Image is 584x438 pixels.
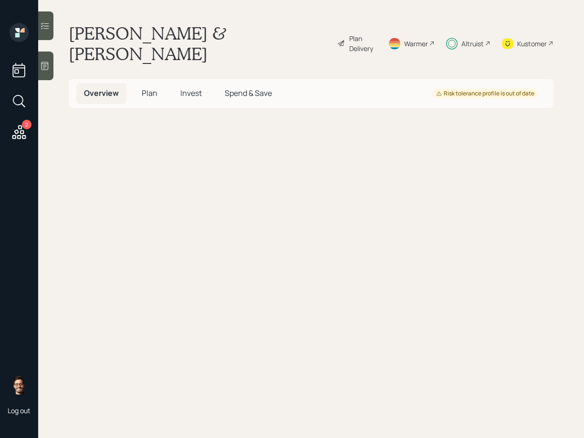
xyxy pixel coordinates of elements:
[436,90,534,98] div: Risk tolerance profile is out of date
[142,88,157,98] span: Plan
[461,39,484,49] div: Altruist
[84,88,119,98] span: Overview
[10,375,29,395] img: sami-boghos-headshot.png
[8,406,31,415] div: Log out
[22,120,31,129] div: 2
[69,23,330,64] h1: [PERSON_NAME] & [PERSON_NAME]
[404,39,428,49] div: Warmer
[225,88,272,98] span: Spend & Save
[517,39,547,49] div: Kustomer
[180,88,202,98] span: Invest
[349,33,376,53] div: Plan Delivery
